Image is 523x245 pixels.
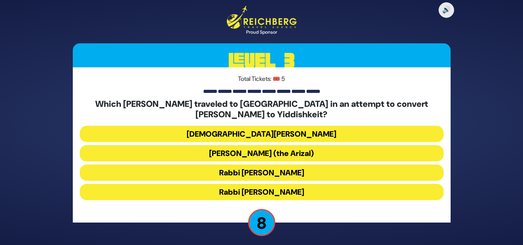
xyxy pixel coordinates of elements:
[227,29,297,36] div: Proud Sponsor
[73,43,451,78] h3: Level 3
[439,2,454,18] button: 🔊
[80,184,444,200] button: Rabbi [PERSON_NAME]
[248,209,275,236] p: 8
[80,126,444,142] button: [DEMOGRAPHIC_DATA][PERSON_NAME]
[80,74,444,84] p: Total Tickets: 🎟️ 5
[227,6,297,29] img: Reichberg Travel
[80,145,444,161] button: [PERSON_NAME] (the Arizal)
[80,164,444,181] button: Rabbi [PERSON_NAME]
[80,99,444,120] h5: Which [PERSON_NAME] traveled to [GEOGRAPHIC_DATA] in an attempt to convert [PERSON_NAME] to Yiddi...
